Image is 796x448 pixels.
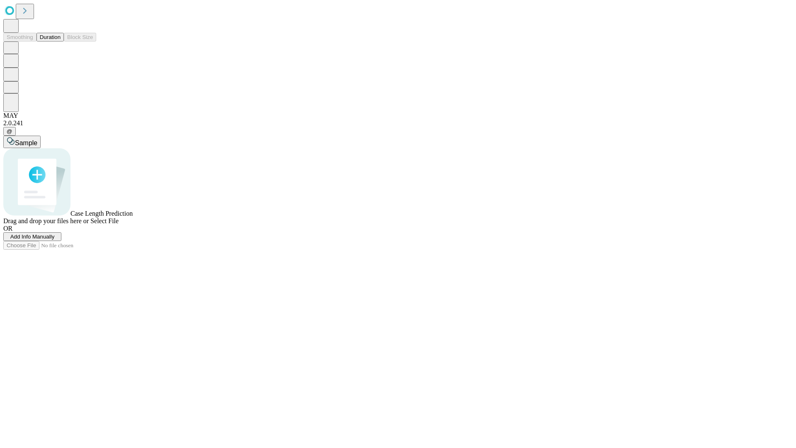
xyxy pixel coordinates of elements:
[90,217,119,224] span: Select File
[3,33,36,41] button: Smoothing
[3,225,12,232] span: OR
[3,232,61,241] button: Add Info Manually
[10,234,55,240] span: Add Info Manually
[3,119,793,127] div: 2.0.241
[15,139,37,146] span: Sample
[3,217,89,224] span: Drag and drop your files here or
[64,33,96,41] button: Block Size
[3,127,16,136] button: @
[36,33,64,41] button: Duration
[3,112,793,119] div: MAY
[70,210,133,217] span: Case Length Prediction
[3,136,41,148] button: Sample
[7,128,12,134] span: @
